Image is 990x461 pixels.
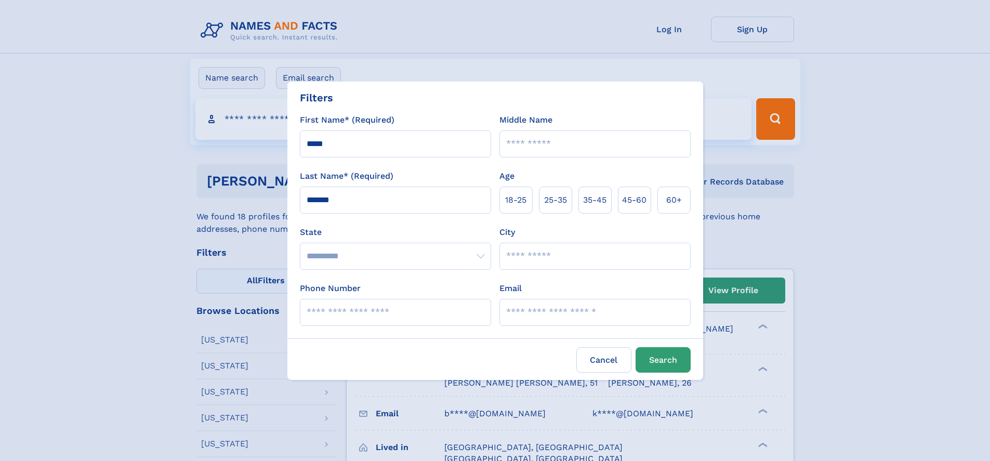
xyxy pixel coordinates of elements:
label: Cancel [576,347,631,373]
label: State [300,226,491,239]
label: First Name* (Required) [300,114,394,126]
div: Filters [300,90,333,106]
span: 35‑45 [583,194,606,206]
button: Search [636,347,691,373]
label: Last Name* (Required) [300,170,393,182]
span: 45‑60 [622,194,646,206]
span: 18‑25 [505,194,526,206]
label: Age [499,170,514,182]
span: 25‑35 [544,194,567,206]
label: City [499,226,515,239]
label: Middle Name [499,114,552,126]
label: Phone Number [300,282,361,295]
label: Email [499,282,522,295]
span: 60+ [666,194,682,206]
